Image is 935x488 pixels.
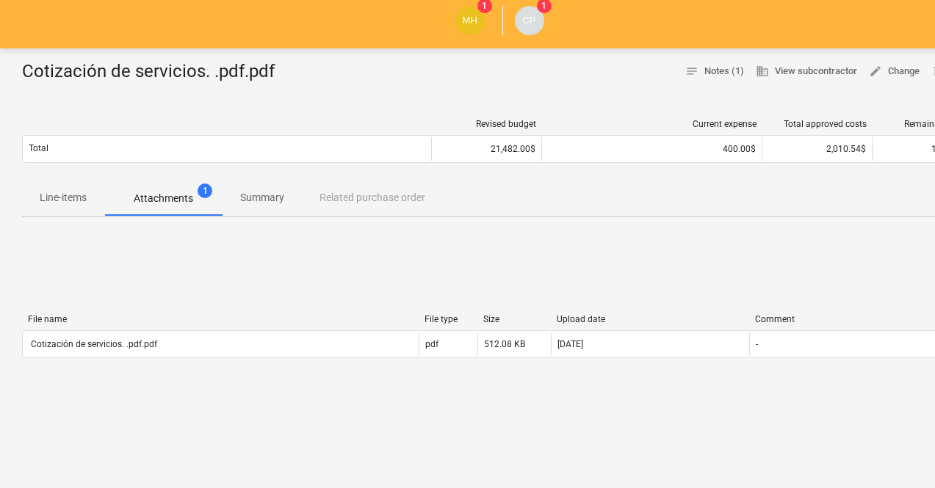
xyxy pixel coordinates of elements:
[768,119,867,129] div: Total approved costs
[462,15,477,26] span: MH
[28,314,413,324] div: File name
[455,6,485,35] div: Marian Hernandez
[548,119,757,129] div: Current expense
[522,15,536,26] span: CP
[438,119,536,129] div: Revised budget
[869,63,920,80] span: Change
[198,183,212,198] span: 1
[425,339,438,349] div: pdf
[29,339,157,349] div: Cotización de servicios. .pdf.pdf
[515,6,544,35] div: Claudia Perez
[863,60,925,83] button: Change
[762,137,872,161] div: 2,010.54$
[557,339,583,349] div: [DATE]
[679,60,750,83] button: Notes (1)
[29,142,48,155] p: Total
[548,144,756,154] div: 400.00$
[431,137,541,161] div: 21,482.00$
[685,63,744,80] span: Notes (1)
[756,65,769,78] span: business
[483,314,545,324] div: Size
[40,190,87,205] p: Line-items
[240,190,284,205] p: Summary
[756,339,758,349] div: -
[22,60,286,84] div: Cotización de servicios. .pdf.pdf
[557,314,743,324] div: Upload date
[484,339,525,349] div: 512.08 KB
[425,314,472,324] div: File type
[756,63,857,80] span: View subcontractor
[869,65,882,78] span: edit
[862,418,935,488] iframe: Chat Widget
[685,65,698,78] span: notes
[134,191,193,206] p: Attachments
[862,418,935,488] div: Widget de chat
[750,60,863,83] button: View subcontractor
